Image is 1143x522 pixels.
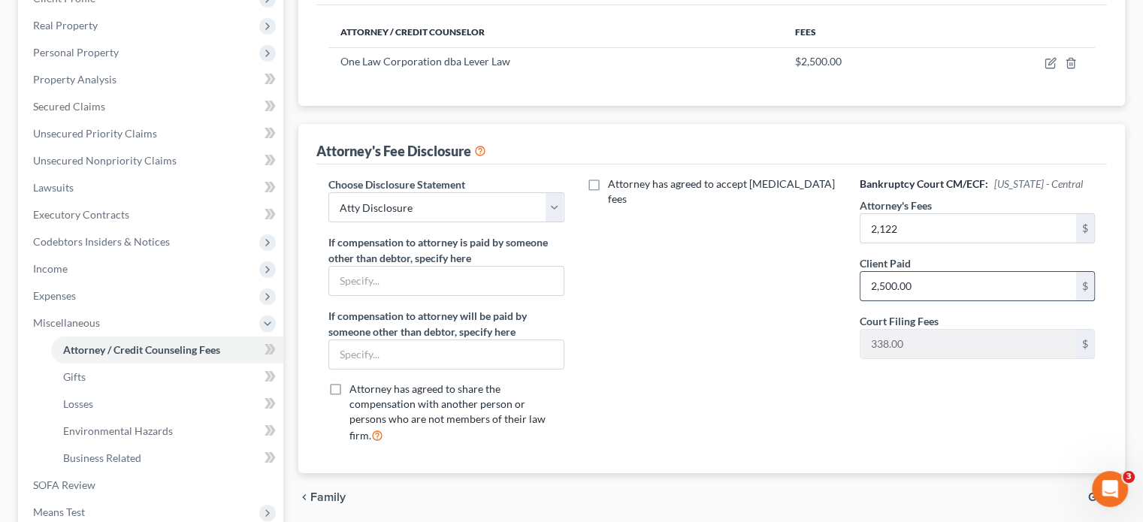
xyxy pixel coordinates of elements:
label: Court Filing Fees [860,313,939,329]
a: Gifts [51,364,283,391]
span: Income [33,262,68,275]
span: Secured Claims [33,100,105,113]
span: 3 [1123,471,1135,483]
span: Environmental Hazards [63,424,173,437]
span: Means Test [33,505,85,518]
span: Fees [795,26,816,38]
span: Executory Contracts [33,208,129,221]
input: 0.00 [860,272,1076,300]
span: Family [310,491,346,503]
span: $2,500.00 [795,55,842,68]
a: Business Related [51,445,283,472]
span: Losses [63,397,93,410]
span: Attorney has agreed to share the compensation with another person or persons who are not members ... [349,382,546,442]
div: $ [1076,330,1094,358]
a: Unsecured Priority Claims [21,120,283,147]
span: Unsecured Nonpriority Claims [33,154,177,167]
iframe: Intercom live chat [1092,471,1128,507]
input: 0.00 [860,330,1076,358]
span: Attorney has agreed to accept [MEDICAL_DATA] fees [608,177,835,205]
span: Personal Property [33,46,119,59]
a: Environmental Hazards [51,418,283,445]
span: Gifts [1088,491,1113,503]
input: 0.00 [860,214,1076,243]
label: If compensation to attorney is paid by someone other than debtor, specify here [328,234,564,266]
input: Specify... [329,340,563,369]
a: Property Analysis [21,66,283,93]
button: Gifts chevron_right [1088,491,1125,503]
h6: Bankruptcy Court CM/ECF: [860,177,1095,192]
label: Client Paid [860,255,911,271]
span: Gifts [63,370,86,383]
a: SOFA Review [21,472,283,499]
a: Unsecured Nonpriority Claims [21,147,283,174]
div: Attorney's Fee Disclosure [316,142,486,160]
span: One Law Corporation dba Lever Law [340,55,510,68]
span: Business Related [63,451,141,464]
label: If compensation to attorney will be paid by someone other than debtor, specify here [328,308,564,339]
button: chevron_left Family [298,491,346,503]
a: Attorney / Credit Counseling Fees [51,336,283,364]
span: Codebtors Insiders & Notices [33,235,170,248]
span: Lawsuits [33,181,74,194]
a: Lawsuits [21,174,283,201]
label: Choose Disclosure Statement [328,177,465,192]
i: chevron_left [298,491,310,503]
span: Unsecured Priority Claims [33,127,157,140]
span: Real Property [33,19,98,32]
input: Specify... [329,267,563,295]
span: Attorney / Credit Counseling Fees [63,343,220,356]
span: [US_STATE] - Central [994,177,1083,190]
a: Executory Contracts [21,201,283,228]
div: $ [1076,214,1094,243]
span: Property Analysis [33,73,116,86]
div: $ [1076,272,1094,300]
a: Secured Claims [21,93,283,120]
a: Losses [51,391,283,418]
label: Attorney's Fees [860,198,932,213]
span: Attorney / Credit Counselor [340,26,485,38]
span: Expenses [33,289,76,302]
span: Miscellaneous [33,316,100,329]
span: SOFA Review [33,478,95,491]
